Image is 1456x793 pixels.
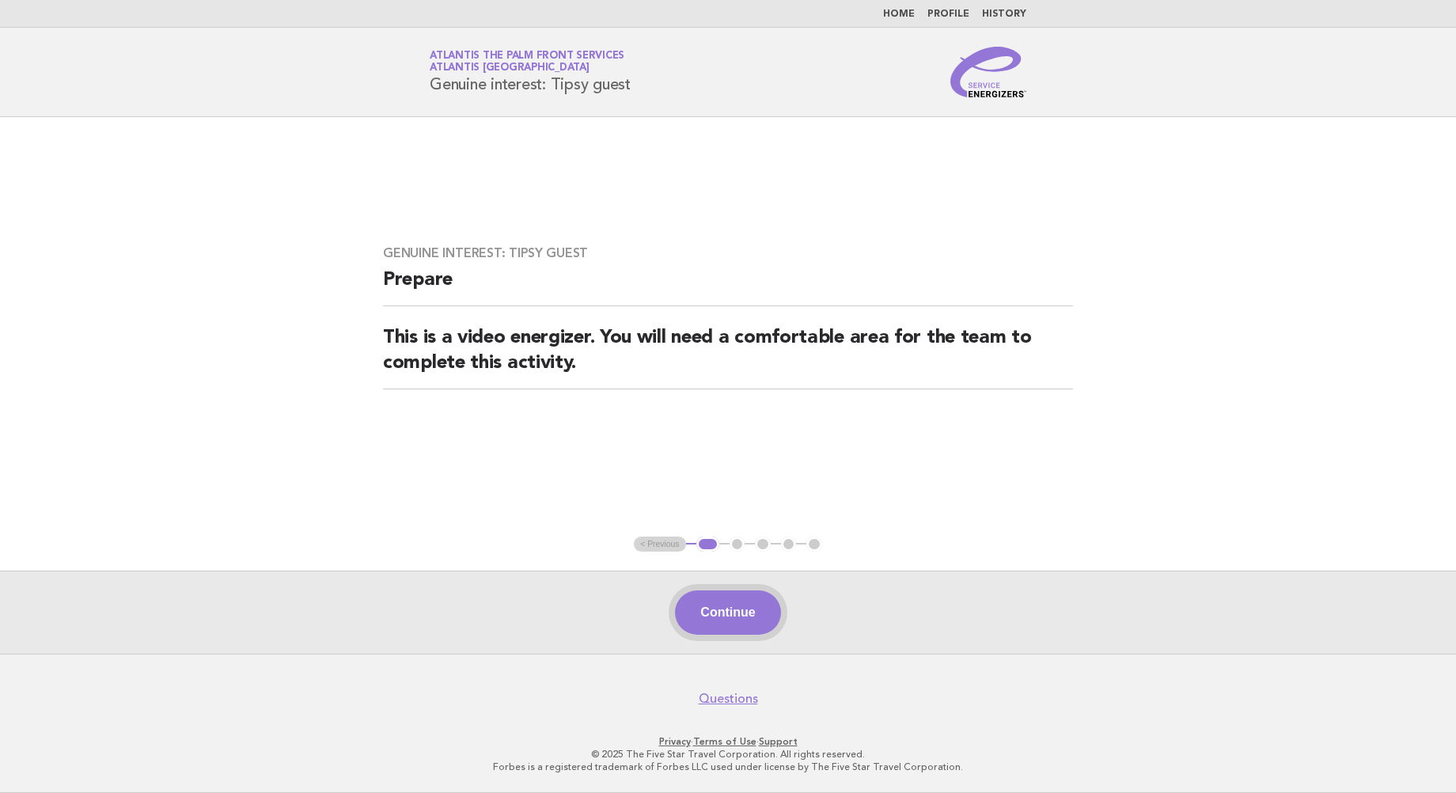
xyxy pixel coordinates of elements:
[383,245,1073,261] h3: Genuine interest: Tipsy guest
[675,590,780,635] button: Continue
[950,47,1026,97] img: Service Energizers
[244,748,1212,761] p: © 2025 The Five Star Travel Corporation. All rights reserved.
[696,537,719,552] button: 1
[430,51,631,93] h1: Genuine interest: Tipsy guest
[927,9,969,19] a: Profile
[244,735,1212,748] p: · ·
[383,267,1073,306] h2: Prepare
[383,325,1073,389] h2: This is a video energizer. You will need a comfortable area for the team to complete this activity.
[759,736,798,747] a: Support
[430,51,624,73] a: Atlantis The Palm Front ServicesAtlantis [GEOGRAPHIC_DATA]
[659,736,691,747] a: Privacy
[693,736,756,747] a: Terms of Use
[982,9,1026,19] a: History
[883,9,915,19] a: Home
[699,691,758,707] a: Questions
[244,761,1212,773] p: Forbes is a registered trademark of Forbes LLC used under license by The Five Star Travel Corpora...
[430,63,590,74] span: Atlantis [GEOGRAPHIC_DATA]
